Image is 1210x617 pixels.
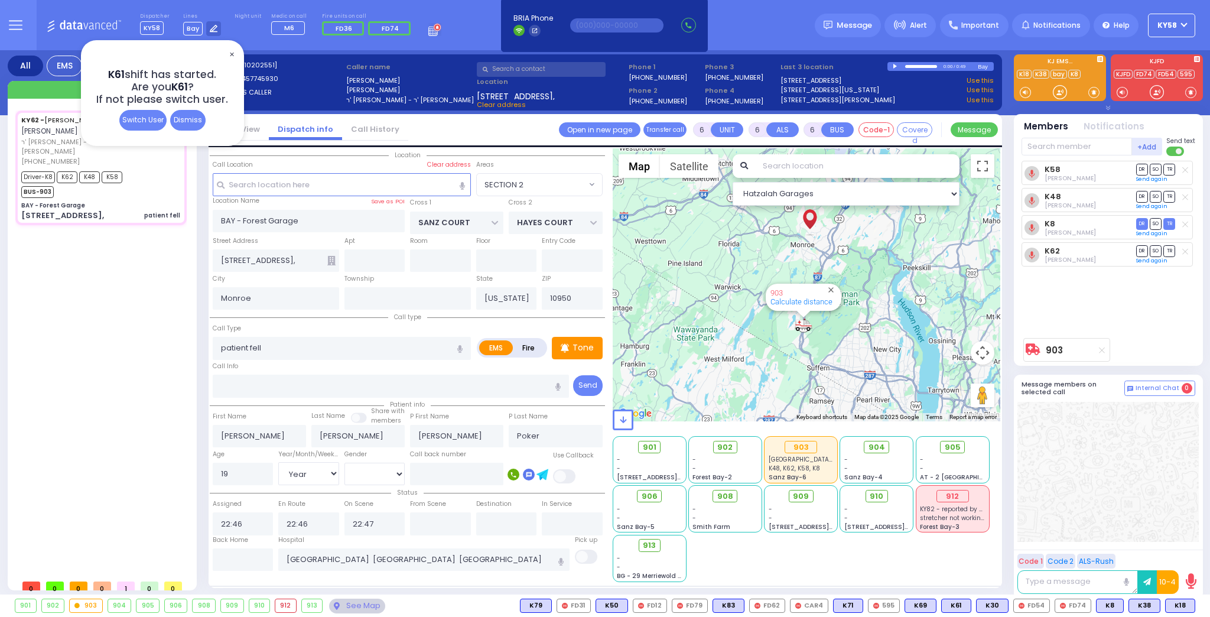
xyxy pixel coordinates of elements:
label: Call back number [410,450,466,459]
label: P First Name [410,412,449,421]
div: BLS [1165,599,1195,613]
a: Use this [967,85,994,95]
span: 909 [793,491,809,502]
div: BLS [833,599,863,613]
div: K61 [941,599,971,613]
div: K18 [1165,599,1195,613]
span: - [844,505,848,514]
button: Close [825,284,837,295]
span: 0 [1182,383,1192,394]
p: Tone [573,342,594,354]
h4: shift has started. Are you ? If not please switch user. [96,69,228,106]
span: Phone 1 [629,62,701,72]
span: Yoel Friedrich [1045,255,1096,264]
span: 901 [643,441,656,453]
span: [PHONE_NUMBER] [21,157,80,166]
span: DR [1136,218,1148,229]
div: patient fell [144,211,180,220]
a: K18 [1017,70,1032,79]
label: Hospital [278,535,304,545]
img: red-radio-icon.svg [754,603,760,609]
button: Code 1 [1017,554,1044,569]
button: 10-4 [1157,570,1179,594]
label: State [476,274,493,284]
span: TR [1163,218,1175,229]
label: Gender [344,450,367,459]
div: 0:00 [943,60,954,73]
label: [PHONE_NUMBER] [629,73,687,82]
img: red-radio-icon.svg [873,603,879,609]
label: [PHONE_NUMBER] [705,73,763,82]
label: [PERSON_NAME] [346,76,473,86]
img: red-radio-icon.svg [1019,603,1024,609]
button: Send [573,375,603,396]
span: 0 [141,582,158,590]
div: Switch User [119,110,167,131]
div: 912 [936,490,969,503]
div: FD74 [1055,599,1091,613]
label: Age [213,450,225,459]
div: 903 [785,441,817,454]
div: BLS [976,599,1009,613]
div: BLS [905,599,936,613]
span: - [844,514,848,522]
div: 904 [108,599,131,612]
label: Street Address [213,236,258,246]
label: Destination [476,499,512,509]
img: red-radio-icon.svg [677,603,683,609]
input: (000)000-00000 [570,18,663,33]
label: Use Callback [553,451,594,460]
span: - [692,464,696,473]
span: Sanz Bay-5 [617,522,655,531]
span: Call type [388,313,427,322]
a: Open in new page [559,122,640,137]
span: Smith Farm [692,522,730,531]
span: Driver-K8 [21,171,55,183]
div: 909 [221,599,243,612]
span: - [769,505,772,514]
input: Search member [1022,138,1132,155]
span: 1 [117,582,135,590]
span: Yoel Katz [1045,174,1096,183]
div: 910 [249,599,270,612]
span: K48, K62, K58, K8 [769,464,820,473]
div: FD62 [749,599,785,613]
input: Search location [755,154,959,178]
label: First Name [213,412,246,421]
div: EMS [47,56,82,76]
label: En Route [278,499,305,509]
div: K38 [1128,599,1160,613]
span: Forest Bay-2 [692,473,732,482]
span: [STREET_ADDRESS][PERSON_NAME] [769,522,880,531]
a: Use this [967,76,994,86]
span: K48 [79,171,100,183]
span: SO [1150,164,1162,175]
label: Entry Code [542,236,575,246]
span: SO [1150,191,1162,202]
a: Send again [1136,203,1167,210]
a: Use this [967,95,994,105]
span: FD74 [382,24,399,33]
img: comment-alt.png [1127,386,1133,392]
div: K69 [905,599,936,613]
span: 0 [93,582,111,590]
a: [PERSON_NAME] [21,115,102,125]
a: K48 [1045,192,1061,201]
div: K30 [976,599,1009,613]
button: Notifications [1084,120,1144,134]
img: red-radio-icon.svg [638,603,644,609]
label: Caller: [216,74,343,84]
label: WIRELESS CALLER [216,87,343,98]
label: Fire [512,340,545,355]
a: [STREET_ADDRESS][PERSON_NAME] [780,95,895,105]
button: UNIT [711,122,743,137]
div: K8 [1096,599,1124,613]
a: Calculate distance [770,297,832,306]
label: Medic on call [271,13,308,20]
label: P Last Name [509,412,548,421]
label: Areas [476,160,494,170]
div: Year/Month/Week/Day [278,450,339,459]
span: Bay [183,22,203,35]
a: K62 [1045,246,1060,255]
span: Clear address [477,100,526,109]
